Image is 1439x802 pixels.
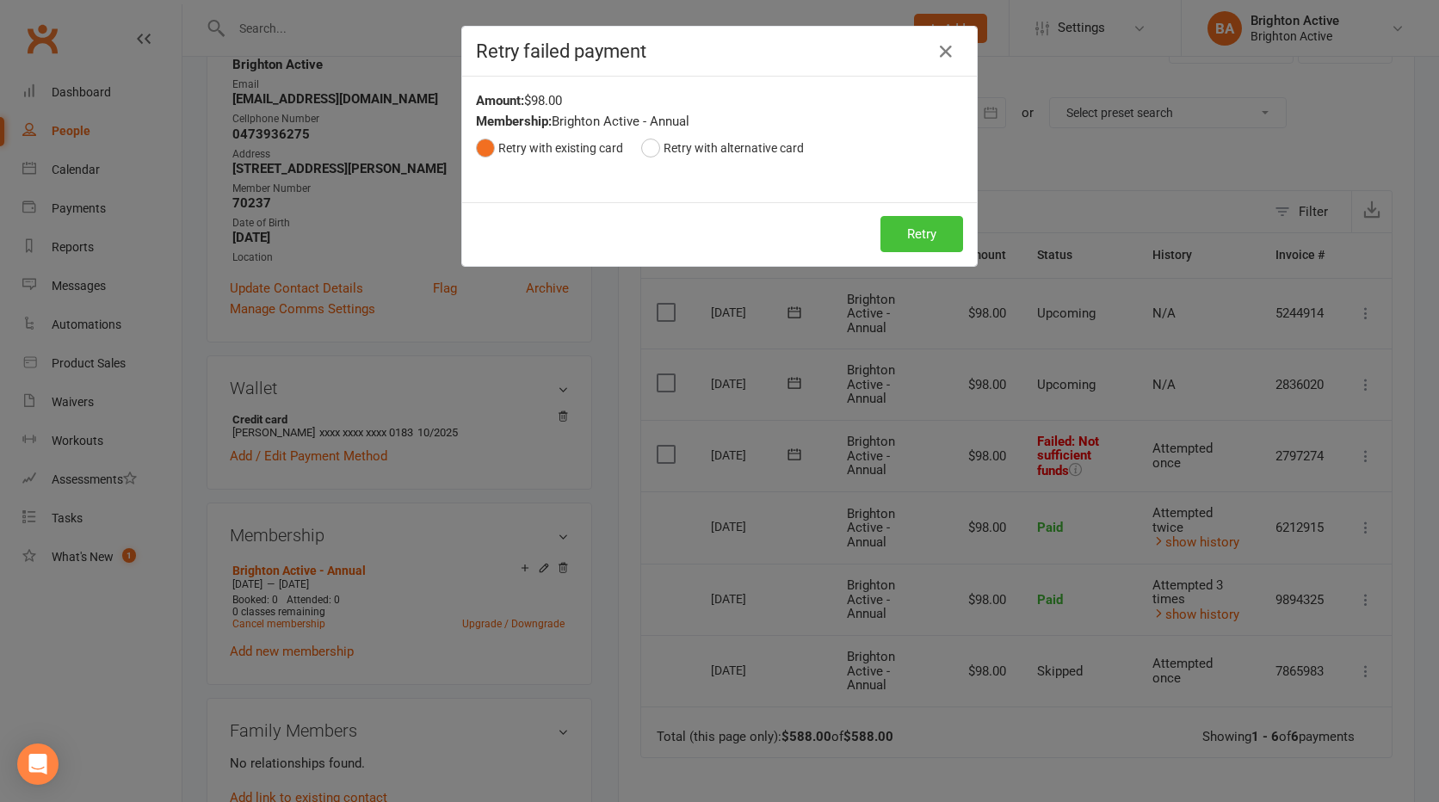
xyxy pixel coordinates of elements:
div: Brighton Active - Annual [476,111,963,132]
h4: Retry failed payment [476,40,963,62]
button: Close [932,38,960,65]
button: Retry with alternative card [641,132,804,164]
div: Open Intercom Messenger [17,743,59,785]
strong: Membership: [476,114,552,129]
button: Retry [880,216,963,252]
strong: Amount: [476,93,524,108]
div: $98.00 [476,90,963,111]
button: Retry with existing card [476,132,623,164]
